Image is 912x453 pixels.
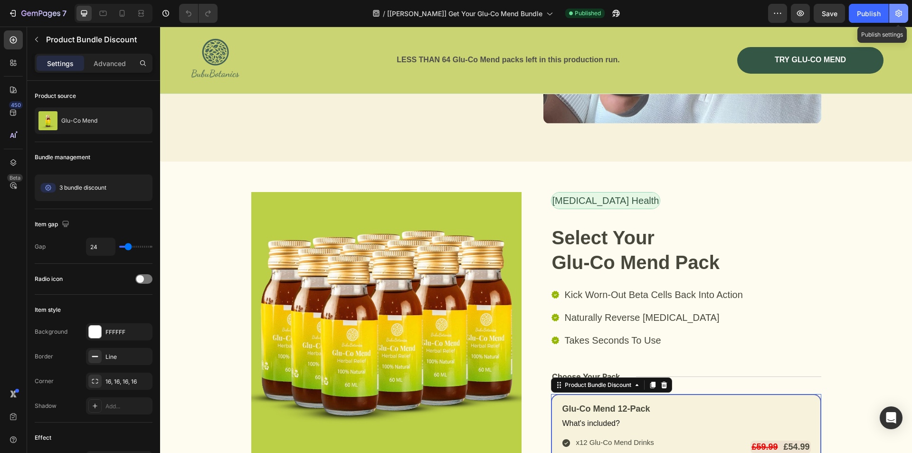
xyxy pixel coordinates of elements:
iframe: To enrich screen reader interactions, please activate Accessibility in Grammarly extension settings [160,27,912,453]
div: Add... [105,402,150,411]
div: Corner [35,377,54,386]
p: Kick Worn-Out Beta Cells Back Into Action [405,262,583,274]
span: / [383,9,385,19]
div: Background [35,328,67,336]
div: Border [35,352,53,361]
div: Gap [35,242,46,251]
span: [[PERSON_NAME]] Get Your Glu-Co Mend Bundle [387,9,542,19]
div: Product source [35,92,76,100]
div: Publish [857,9,881,19]
div: Line [105,353,150,361]
button: Publish [849,4,889,23]
img: product feature img [38,111,57,130]
h2: Select Your Glu-Co Mend Pack [391,198,661,249]
span: Published [575,9,601,18]
p: Product Bundle Discount [46,34,149,45]
p: Choose Your Pack [392,345,460,355]
div: Bundle management [35,153,90,162]
button: Save [814,4,845,23]
div: Shadow [35,402,57,410]
div: FFFFFF [105,328,150,337]
span: Save [822,10,837,18]
span: 3 bundle discount [59,183,106,192]
p: Takes Seconds To Use [405,308,583,320]
span: x12 Glu-Co Mend Drinks [416,412,494,420]
p: TRY GLU-CO MEND [615,29,686,39]
div: Product Bundle Discount [403,354,473,363]
div: Beta [7,174,23,182]
p: Naturally Reverse [MEDICAL_DATA] [405,285,583,297]
p: What's included? [402,390,570,404]
img: gempages_561258812598649941-d41c4901-748c-476d-9e2e-483406adfd61.jpg [91,165,361,436]
div: Effect [35,434,51,442]
div: Open Intercom Messenger [880,406,902,429]
button: 7 [4,4,71,23]
div: Radio icon [35,275,63,283]
p: Advanced [94,58,126,68]
div: Undo/Redo [179,4,218,23]
p: [MEDICAL_DATA] Health [392,167,499,181]
div: Item style [35,306,61,314]
div: £54.99 [622,414,650,427]
div: Item gap [35,218,71,231]
input: Auto [86,238,115,255]
p: Glu-Co Mend [61,117,97,124]
p: Settings [47,58,74,68]
div: 450 [9,101,23,109]
div: £59.99 [590,414,618,427]
p: 7 [62,8,66,19]
div: 16, 16, 16, 16 [105,377,150,386]
p: Glu-Co Mend 12-Pack [402,377,570,388]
